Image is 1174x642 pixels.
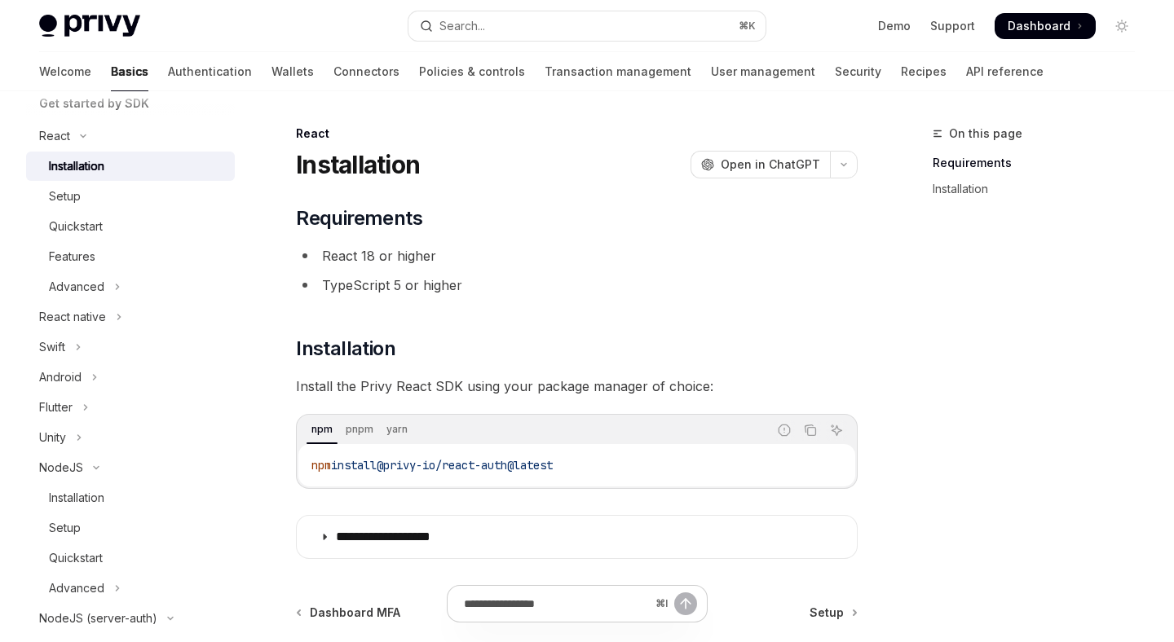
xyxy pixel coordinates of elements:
[39,398,73,417] div: Flutter
[774,420,795,441] button: Report incorrect code
[39,367,82,387] div: Android
[49,217,103,236] div: Quickstart
[26,393,235,422] button: Toggle Flutter section
[933,176,1148,202] a: Installation
[26,543,235,573] a: Quickstart
[39,15,140,37] img: light logo
[39,126,70,146] div: React
[271,52,314,91] a: Wallets
[26,182,235,211] a: Setup
[26,574,235,603] button: Toggle Advanced section
[26,152,235,181] a: Installation
[711,52,815,91] a: User management
[1109,13,1135,39] button: Toggle dark mode
[901,52,947,91] a: Recipes
[296,336,395,362] span: Installation
[39,307,106,327] div: React native
[995,13,1096,39] a: Dashboard
[39,458,83,477] div: NodeJS
[933,150,1148,176] a: Requirements
[49,247,95,266] div: Features
[26,212,235,241] a: Quickstart
[739,20,756,33] span: ⌘ K
[39,52,91,91] a: Welcome
[26,121,235,151] button: Toggle React section
[39,609,157,628] div: NodeJS (server-auth)
[49,578,104,598] div: Advanced
[39,428,66,447] div: Unity
[341,420,378,439] div: pnpm
[311,458,331,473] span: npm
[296,150,420,179] h1: Installation
[49,187,81,206] div: Setup
[296,274,858,297] li: TypeScript 5 or higher
[26,513,235,543] a: Setup
[674,592,697,615] button: Send message
[331,458,377,473] span: install
[26,483,235,512] a: Installation
[296,375,858,398] span: Install the Privy React SDK using your package manager of choice:
[835,52,881,91] a: Security
[49,156,104,176] div: Installation
[49,548,103,568] div: Quickstart
[296,205,422,231] span: Requirements
[49,518,81,538] div: Setup
[377,458,553,473] span: @privy-io/react-auth@latest
[408,11,765,41] button: Open search
[49,277,104,297] div: Advanced
[930,18,975,34] a: Support
[111,52,148,91] a: Basics
[419,52,525,91] a: Policies & controls
[296,244,858,267] li: React 18 or higher
[26,302,235,332] button: Toggle React native section
[296,125,858,142] div: React
[464,586,649,622] input: Ask a question...
[307,420,338,439] div: npm
[168,52,252,91] a: Authentication
[39,337,65,357] div: Swift
[26,332,235,362] button: Toggle Swift section
[26,423,235,452] button: Toggle Unity section
[333,52,399,91] a: Connectors
[49,488,104,508] div: Installation
[439,16,485,36] div: Search...
[878,18,911,34] a: Demo
[26,272,235,301] button: Toggle Advanced section
[26,453,235,482] button: Toggle NodeJS section
[1008,18,1070,34] span: Dashboard
[721,156,820,173] span: Open in ChatGPT
[691,151,830,178] button: Open in ChatGPT
[382,420,413,439] div: yarn
[800,420,821,441] button: Copy the contents from the code block
[826,420,847,441] button: Ask AI
[966,52,1044,91] a: API reference
[949,124,1022,143] span: On this page
[26,604,235,633] button: Toggle NodeJS (server-auth) section
[545,52,691,91] a: Transaction management
[26,363,235,392] button: Toggle Android section
[26,242,235,271] a: Features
